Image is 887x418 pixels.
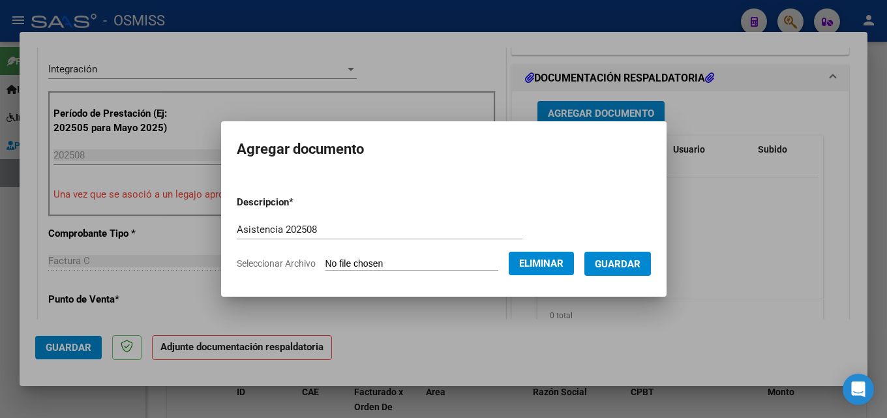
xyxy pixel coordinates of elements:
[843,374,874,405] div: Open Intercom Messenger
[237,258,316,269] span: Seleccionar Archivo
[519,258,564,269] span: Eliminar
[595,258,640,270] span: Guardar
[584,252,651,276] button: Guardar
[237,195,361,210] p: Descripcion
[509,252,574,275] button: Eliminar
[237,137,651,162] h2: Agregar documento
